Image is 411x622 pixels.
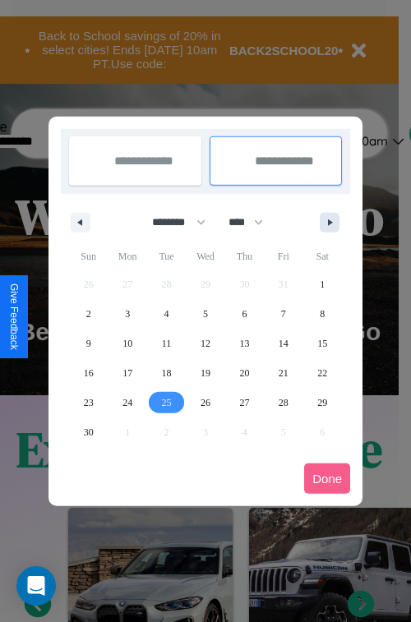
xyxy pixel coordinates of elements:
button: 15 [303,329,342,358]
span: 18 [162,358,172,388]
span: 4 [164,299,169,329]
button: 23 [69,388,108,417]
button: 10 [108,329,146,358]
button: 12 [186,329,224,358]
span: 5 [203,299,208,329]
span: 1 [320,270,325,299]
span: 14 [279,329,289,358]
span: 21 [279,358,289,388]
span: 9 [86,329,91,358]
span: 15 [317,329,327,358]
span: Thu [225,243,264,270]
span: 8 [320,299,325,329]
button: 1 [303,270,342,299]
span: 13 [239,329,249,358]
span: 28 [279,388,289,417]
button: 29 [303,388,342,417]
span: Tue [147,243,186,270]
button: 26 [186,388,224,417]
span: 16 [84,358,94,388]
span: 30 [84,417,94,447]
span: 26 [201,388,210,417]
button: 2 [69,299,108,329]
button: 21 [264,358,302,388]
button: 28 [264,388,302,417]
span: Wed [186,243,224,270]
span: 20 [239,358,249,388]
span: 3 [125,299,130,329]
button: 6 [225,299,264,329]
button: 9 [69,329,108,358]
button: 27 [225,388,264,417]
span: 24 [122,388,132,417]
span: 27 [239,388,249,417]
span: 23 [84,388,94,417]
span: Sat [303,243,342,270]
button: Done [304,463,350,494]
span: 11 [162,329,172,358]
button: 3 [108,299,146,329]
button: 16 [69,358,108,388]
span: 17 [122,358,132,388]
span: 7 [281,299,286,329]
span: Mon [108,243,146,270]
button: 11 [147,329,186,358]
span: 2 [86,299,91,329]
button: 25 [147,388,186,417]
button: 20 [225,358,264,388]
span: Sun [69,243,108,270]
button: 8 [303,299,342,329]
button: 24 [108,388,146,417]
div: Give Feedback [8,283,20,350]
button: 5 [186,299,224,329]
button: 13 [225,329,264,358]
button: 18 [147,358,186,388]
div: Open Intercom Messenger [16,566,56,606]
span: 6 [242,299,247,329]
span: 12 [201,329,210,358]
span: 22 [317,358,327,388]
span: 29 [317,388,327,417]
button: 19 [186,358,224,388]
button: 7 [264,299,302,329]
button: 22 [303,358,342,388]
span: Fri [264,243,302,270]
span: 19 [201,358,210,388]
button: 30 [69,417,108,447]
span: 10 [122,329,132,358]
span: 25 [162,388,172,417]
button: 14 [264,329,302,358]
button: 17 [108,358,146,388]
button: 4 [147,299,186,329]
